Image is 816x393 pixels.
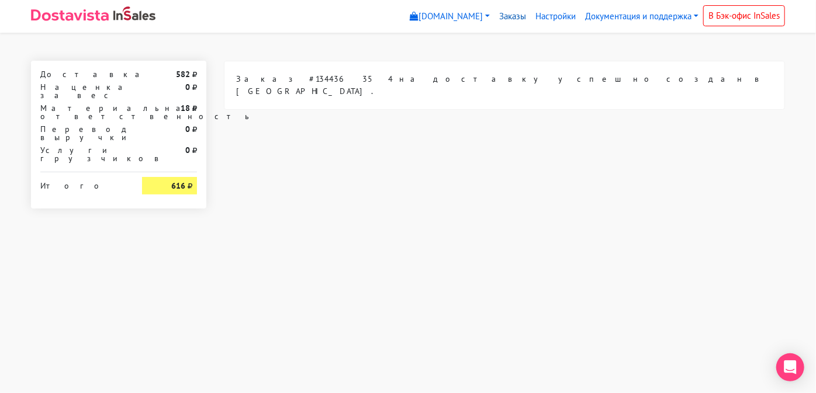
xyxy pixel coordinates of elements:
[531,5,580,28] a: Настройки
[181,103,190,113] strong: 18
[32,146,133,162] div: Услуги грузчиков
[185,145,190,155] strong: 0
[495,5,531,28] a: Заказы
[40,177,125,190] div: Итого
[224,61,784,109] div: Заказ #134436354 на доставку успешно создан в [GEOGRAPHIC_DATA].
[405,5,495,28] a: [DOMAIN_NAME]
[32,125,133,141] div: Перевод выручки
[32,104,133,120] div: Материальная ответственность
[171,180,185,191] strong: 616
[185,82,190,92] strong: 0
[32,83,133,99] div: Наценка за вес
[185,124,190,134] strong: 0
[580,5,703,28] a: Документация и поддержка
[31,9,109,21] img: Dostavista - срочная курьерская служба доставки
[703,5,785,26] a: В Бэк-офис InSales
[32,70,133,78] div: Доставка
[176,69,190,79] strong: 582
[113,6,155,20] img: InSales
[776,353,804,381] div: Open Intercom Messenger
